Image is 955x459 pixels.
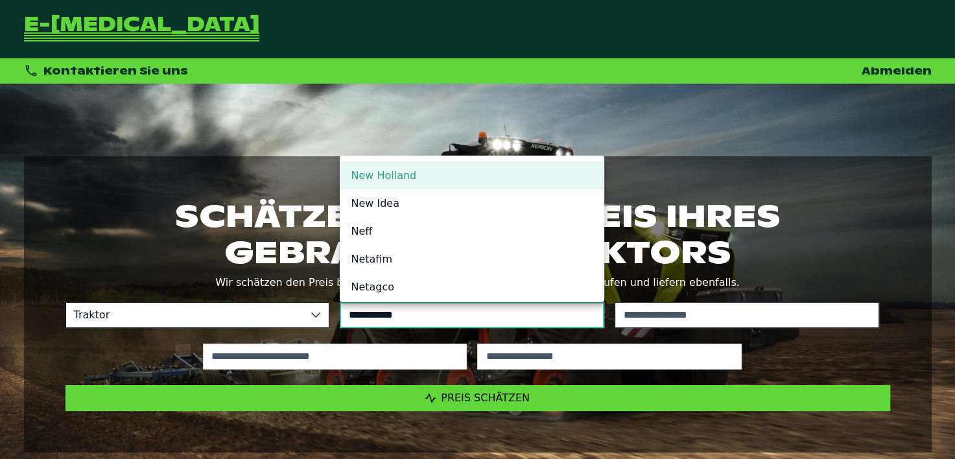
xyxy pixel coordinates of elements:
[65,198,890,270] h1: Schätzen Sie den Preis Ihres gebrauchten Traktors
[340,217,604,245] li: Neff
[340,156,604,445] ul: Option List
[340,245,604,273] li: Netafim
[24,16,259,43] a: Zurück zur Startseite
[340,189,604,217] li: New Idea
[862,64,932,78] a: Abmelden
[340,161,604,189] li: New Holland
[441,392,530,404] span: Preis schätzen
[340,301,604,329] li: Nettuno
[65,274,890,292] p: Wir schätzen den Preis basierend auf umfangreichen Preisdaten. Wir verkaufen und liefern ebenfalls.
[43,64,188,78] span: Kontaktieren Sie uns
[340,273,604,301] li: Netagco
[66,303,303,327] span: Traktor
[24,64,189,78] div: Kontaktieren Sie uns
[65,385,890,411] button: Preis schätzen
